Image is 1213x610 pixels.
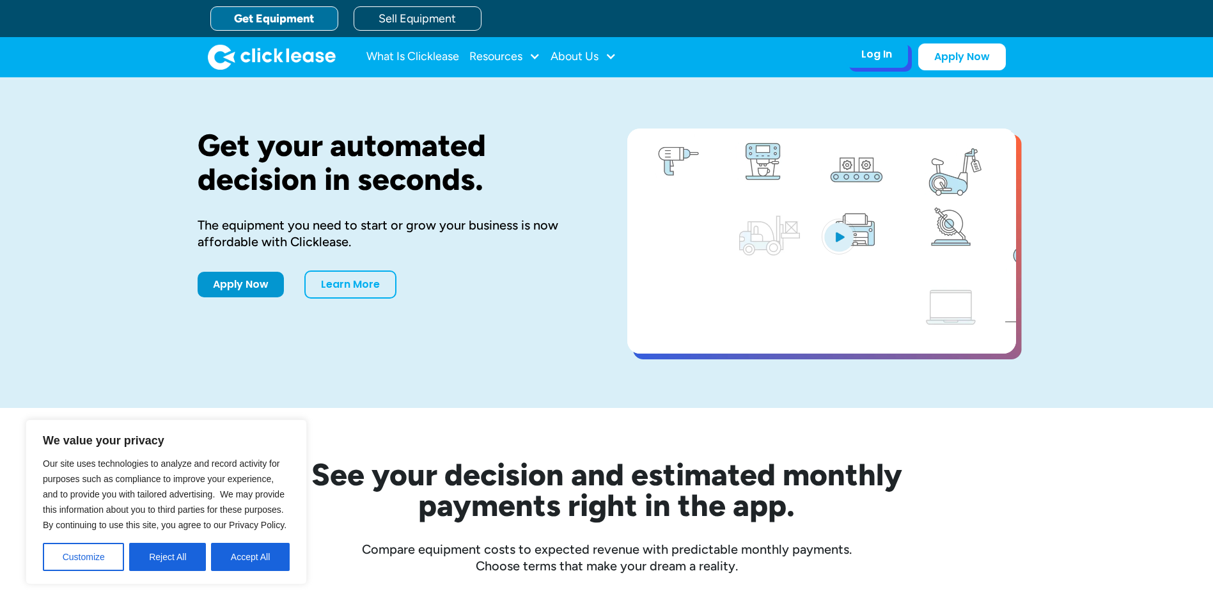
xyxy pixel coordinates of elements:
a: Apply Now [918,43,1006,70]
a: home [208,44,336,70]
p: We value your privacy [43,433,290,448]
button: Reject All [129,543,206,571]
h2: See your decision and estimated monthly payments right in the app. [249,459,965,520]
img: Blue play button logo on a light blue circular background [822,219,856,254]
div: Log In [861,48,892,61]
div: The equipment you need to start or grow your business is now affordable with Clicklease. [198,217,586,250]
span: Our site uses technologies to analyze and record activity for purposes such as compliance to impr... [43,458,286,530]
div: We value your privacy [26,419,307,584]
a: Apply Now [198,272,284,297]
a: Sell Equipment [354,6,481,31]
img: Clicklease logo [208,44,336,70]
a: Learn More [304,270,396,299]
a: Get Equipment [210,6,338,31]
a: What Is Clicklease [366,44,459,70]
a: open lightbox [627,129,1016,354]
h1: Get your automated decision in seconds. [198,129,586,196]
div: Compare equipment costs to expected revenue with predictable monthly payments. Choose terms that ... [198,541,1016,574]
button: Customize [43,543,124,571]
button: Accept All [211,543,290,571]
div: Resources [469,44,540,70]
div: About Us [551,44,616,70]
